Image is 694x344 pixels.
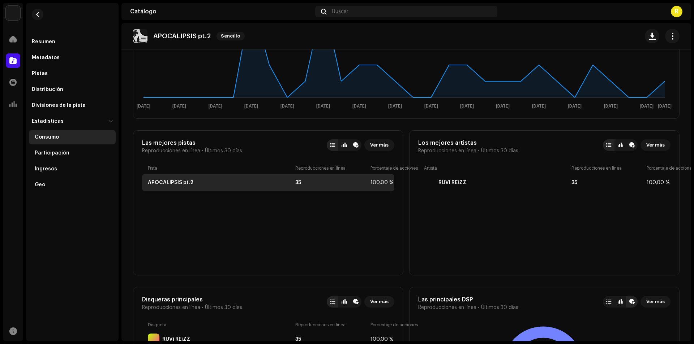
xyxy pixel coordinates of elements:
div: Artista [424,165,569,171]
span: Últimos 30 días [205,305,242,310]
div: Reproducciones en línea [295,165,368,171]
text: [DATE] [424,104,438,109]
div: Las principales DSP [418,296,518,303]
div: Las mejores pistas [142,139,242,147]
div: Catálogo [130,9,312,14]
button: Ver más [641,139,671,151]
text: [DATE] [532,104,546,109]
div: Los mejores artistas [418,139,518,147]
button: Ver más [641,296,671,308]
div: Geo [35,182,45,188]
span: Últimos 30 días [481,148,518,154]
div: 35 [295,180,368,186]
div: Pistas [32,71,48,77]
re-m-nav-item: Geo [29,178,116,192]
span: Reproducciones en línea [142,148,200,154]
re-m-nav-item: Ingresos [29,162,116,176]
re-m-nav-item: Divisiones de la pista [29,98,116,113]
div: Participación [35,150,69,156]
div: Resumen [32,39,55,45]
text: [DATE] [137,104,150,109]
span: Ver más [370,295,389,309]
text: [DATE] [209,104,222,109]
span: Reproducciones en línea [418,148,476,154]
div: 100,00 % [647,180,665,186]
div: Porcentaje de acciones [370,322,389,328]
span: Reproducciones en línea [142,305,200,310]
span: Últimos 30 días [205,148,242,154]
div: Ingresos [35,166,57,172]
div: Porcentaje de acciones [370,165,389,171]
span: Ver más [646,138,665,152]
div: Estadísticas [32,118,64,124]
div: 100,00 % [370,336,389,342]
span: Buscar [332,9,348,14]
button: Ver más [364,139,394,151]
text: [DATE] [280,104,294,109]
span: Ver más [370,138,389,152]
div: RUVi REiZZ [438,180,466,186]
div: R [671,6,682,17]
re-m-nav-item: Resumen [29,35,116,49]
text: [DATE] [244,104,258,109]
re-m-nav-item: Participación [29,146,116,160]
p: APOCALIPSIS pt.2 [153,32,211,40]
img: E4485516-9F7D-4C81-98C7-C0AA3B3B98A0 [424,177,436,188]
text: [DATE] [172,104,186,109]
span: • [478,148,480,154]
div: Disquera [148,322,292,328]
div: 100,00 % [370,180,389,186]
span: Sencillo [217,32,245,40]
div: Consumo [35,134,59,140]
re-m-nav-dropdown: Estadísticas [29,114,116,192]
text: [DATE] [658,104,672,109]
text: [DATE] [316,104,330,109]
div: 35 [571,180,644,186]
text: [DATE] [388,104,402,109]
span: Ver más [646,295,665,309]
img: 297a105e-aa6c-4183-9ff4-27133c00f2e2 [6,6,20,20]
div: Porcentaje de acciones [647,165,665,171]
button: Ver más [364,296,394,308]
re-m-nav-item: Pistas [29,66,116,81]
div: Divisiones de la pista [32,103,86,108]
text: [DATE] [640,104,654,109]
re-m-nav-item: Distribución [29,82,116,97]
div: Reproducciones en línea [295,322,368,328]
div: Reproducciones en línea [571,165,644,171]
span: • [202,305,204,310]
div: RUVi REiZZ [162,336,190,342]
text: [DATE] [496,104,510,109]
div: 35 [295,336,368,342]
re-m-nav-item: Metadatos [29,51,116,65]
text: [DATE] [460,104,474,109]
span: Reproducciones en línea [418,305,476,310]
span: • [478,305,480,310]
div: Metadatos [32,55,60,61]
text: [DATE] [568,104,582,109]
span: Últimos 30 días [481,305,518,310]
div: Pista [148,165,292,171]
text: [DATE] [604,104,618,109]
div: APOCALIPSIS pt.2 [148,180,193,186]
img: 9c83de55-62a8-4257-bf36-3a999523e233 [133,29,147,43]
text: [DATE] [352,104,366,109]
span: • [202,148,204,154]
div: Disqueras principales [142,296,242,303]
div: Distribución [32,87,63,92]
re-m-nav-item: Consumo [29,130,116,144]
